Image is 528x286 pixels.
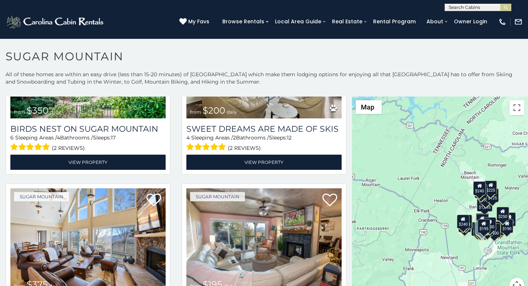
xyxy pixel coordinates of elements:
[10,155,166,170] a: View Property
[179,18,211,26] a: My Favs
[503,212,515,226] div: $155
[186,124,342,134] a: Sweet Dreams Are Made Of Skis
[475,213,488,227] div: $190
[227,109,237,115] span: daily
[57,134,60,141] span: 4
[514,18,522,26] img: mail-regular-white.png
[271,16,325,27] a: Local Area Guide
[50,109,60,115] span: daily
[450,16,491,27] a: Owner Login
[476,214,488,228] div: $300
[6,14,106,29] img: White-1-2.png
[14,192,69,201] a: Sugar Mountain
[483,217,496,231] div: $200
[27,105,49,116] span: $350
[287,134,292,141] span: 12
[473,181,486,195] div: $240
[10,134,166,153] div: Sleeping Areas / Bathrooms / Sleeps:
[203,105,225,116] span: $200
[474,222,487,236] div: $155
[219,16,268,27] a: Browse Rentals
[233,134,236,141] span: 2
[186,134,190,141] span: 4
[10,124,166,134] a: Birds Nest On Sugar Mountain
[498,18,507,26] img: phone-regular-white.png
[477,219,490,233] div: $195
[322,193,337,208] a: Add to favorites
[484,181,497,195] div: $225
[509,100,524,115] button: Toggle fullscreen view
[491,221,504,235] div: $195
[190,192,245,201] a: Sugar Mountain
[111,134,116,141] span: 17
[356,100,382,114] button: Change map style
[228,143,261,153] span: (2 reviews)
[328,16,366,27] a: Real Estate
[10,134,14,141] span: 6
[423,16,447,27] a: About
[459,215,472,229] div: $210
[486,188,498,202] div: $125
[456,215,469,229] div: $240
[186,134,342,153] div: Sleeping Areas / Bathrooms / Sleeps:
[476,198,492,212] div: $1,095
[369,16,419,27] a: Rental Program
[459,215,472,229] div: $225
[361,103,374,111] span: Map
[52,143,85,153] span: (2 reviews)
[190,109,201,115] span: from
[474,184,487,198] div: $170
[14,109,25,115] span: from
[496,207,509,221] div: $250
[188,18,209,26] span: My Favs
[186,155,342,170] a: View Property
[475,221,488,235] div: $375
[501,219,513,233] div: $190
